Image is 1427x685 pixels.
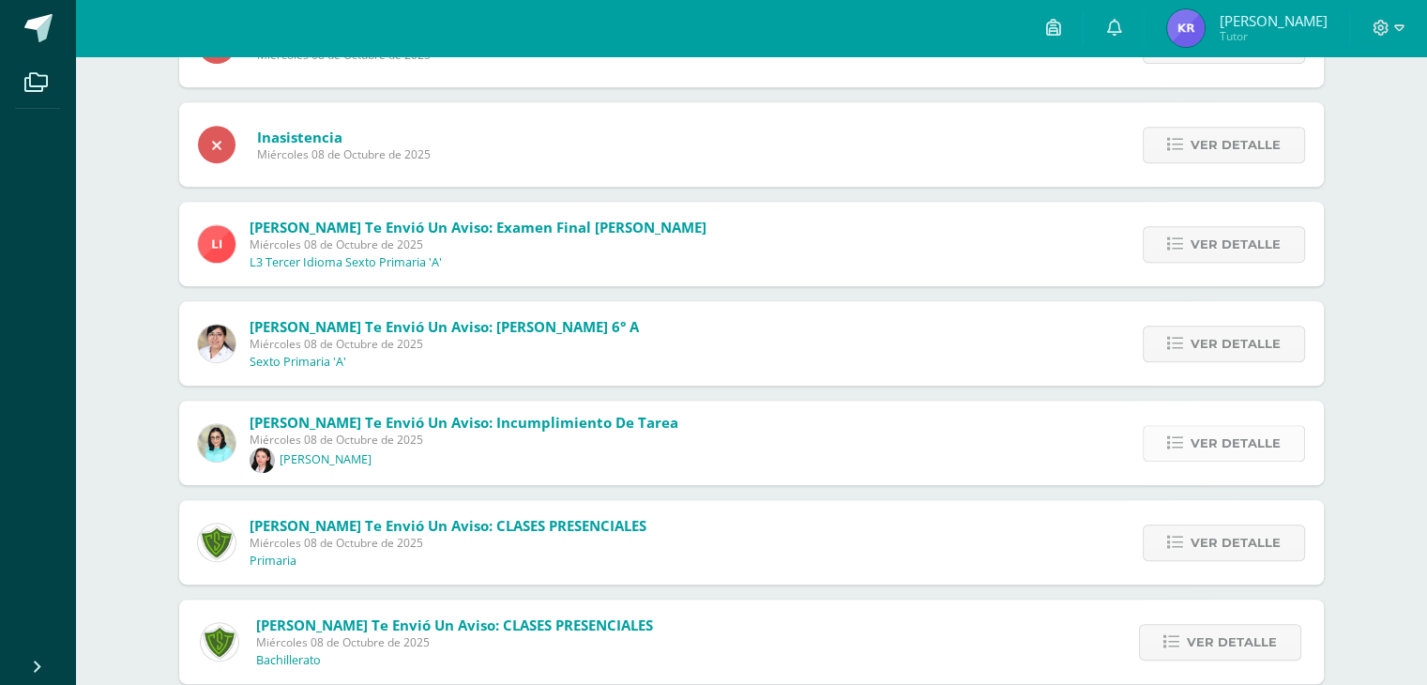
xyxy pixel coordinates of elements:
[250,355,346,370] p: Sexto Primaria 'A'
[257,128,431,146] span: Inasistencia
[250,448,275,473] img: 09848cc3b33e5e64c82e535b96f21393.png
[1219,11,1327,30] span: [PERSON_NAME]
[250,255,442,270] p: L3 Tercer Idioma Sexto Primaria 'A'
[250,554,296,569] p: Primaria
[1167,9,1205,47] img: b25ef30ddc543600de82943e94f4d676.png
[1191,227,1281,262] span: Ver detalle
[256,634,653,650] span: Miércoles 08 de Octubre de 2025
[256,653,321,668] p: Bachillerato
[250,336,639,352] span: Miércoles 08 de Octubre de 2025
[201,623,238,661] img: c7e4502288b633c389763cda5c4117dc.png
[250,535,646,551] span: Miércoles 08 de Octubre de 2025
[250,516,646,535] span: [PERSON_NAME] te envió un aviso: CLASES PRESENCIALES
[250,236,706,252] span: Miércoles 08 de Octubre de 2025
[198,424,235,462] img: 5381638be7d76c8fe8f8ceb618839e9e.png
[198,325,235,362] img: 4074e4aec8af62734b518a95961417a1.png
[250,317,639,336] span: [PERSON_NAME] te envió un aviso: [PERSON_NAME] 6° A
[250,413,678,432] span: [PERSON_NAME] te envió un aviso: Incumplimiento de tarea
[256,616,653,634] span: [PERSON_NAME] te envió un aviso: CLASES PRESENCIALES
[198,225,235,263] img: 26d99b1a796ccaa3371889e7bb07c0d4.png
[280,452,372,467] p: [PERSON_NAME]
[250,432,678,448] span: Miércoles 08 de Octubre de 2025
[1191,327,1281,361] span: Ver detalle
[1191,525,1281,560] span: Ver detalle
[1191,128,1281,162] span: Ver detalle
[1191,426,1281,461] span: Ver detalle
[250,218,706,236] span: [PERSON_NAME] te envió un aviso: Examen Final [PERSON_NAME]
[198,524,235,561] img: c7e4502288b633c389763cda5c4117dc.png
[1187,625,1277,660] span: Ver detalle
[257,146,431,162] span: Miércoles 08 de Octubre de 2025
[1219,28,1327,44] span: Tutor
